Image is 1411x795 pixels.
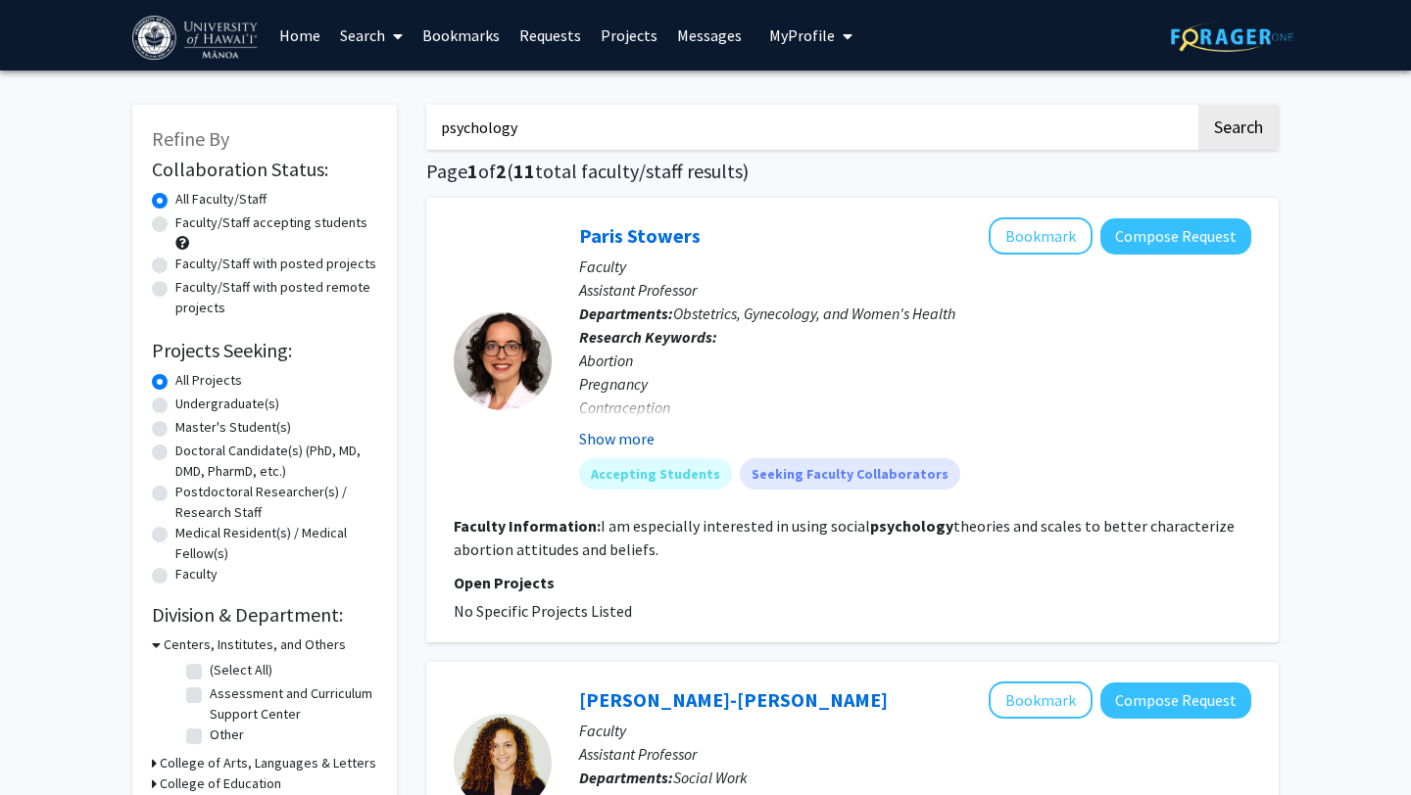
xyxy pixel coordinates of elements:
mat-chip: Seeking Faculty Collaborators [740,458,960,490]
h1: Page of ( total faculty/staff results) [426,160,1279,183]
label: Postdoctoral Researcher(s) / Research Staff [175,482,377,523]
a: Projects [591,1,667,70]
h2: Collaboration Status: [152,158,377,181]
label: Doctoral Candidate(s) (PhD, MD, DMD, PharmD, etc.) [175,441,377,482]
label: Other [210,725,244,745]
div: Abortion Pregnancy Contraception Gynecology Stigma Rural Quantitative Qualitative Mixed methods O... [579,349,1251,654]
b: Departments: [579,304,673,323]
label: Faculty [175,564,218,585]
button: Search [1198,105,1279,150]
a: Paris Stowers [579,223,701,248]
h3: College of Education [160,773,281,794]
h2: Projects Seeking: [152,339,377,362]
button: Compose Request to Babe Kawaii-Bogue [1100,682,1251,719]
button: Show more [579,427,655,450]
iframe: Chat [15,707,83,780]
span: 11 [513,159,535,183]
span: No Specific Projects Listed [454,601,632,621]
button: Add Babe Kawaii-Bogue to Bookmarks [989,681,1093,719]
h2: Division & Department: [152,603,377,627]
a: Messages [667,1,752,70]
a: [PERSON_NAME]-[PERSON_NAME] [579,687,888,712]
a: Home [269,1,330,70]
p: Faculty [579,719,1251,742]
p: Assistant Professor [579,278,1251,302]
fg-read-more: I am especially interested in using social theories and scales to better characterize abortion at... [454,516,1235,559]
p: Open Projects [454,571,1251,594]
b: Faculty Information: [454,516,601,536]
h3: Centers, Institutes, and Others [164,634,346,655]
label: Faculty/Staff with posted projects [175,254,376,274]
label: All Projects [175,370,242,391]
img: ForagerOne Logo [1171,22,1293,52]
button: Add Paris Stowers to Bookmarks [989,217,1093,255]
label: Faculty/Staff accepting students [175,212,367,233]
label: (Select All) [210,660,272,680]
label: Undergraduate(s) [175,394,279,414]
span: My Profile [769,25,835,45]
h3: College of Arts, Languages & Letters [160,753,376,773]
img: University of Hawaiʻi at Mānoa Logo [132,16,262,60]
label: All Faculty/Staff [175,189,267,210]
label: Faculty/Staff with posted remote projects [175,277,377,318]
button: Compose Request to Paris Stowers [1100,218,1251,255]
a: Bookmarks [413,1,510,70]
span: Refine By [152,126,229,151]
p: Assistant Professor [579,742,1251,766]
a: Search [330,1,413,70]
label: Medical Resident(s) / Medical Fellow(s) [175,523,377,564]
input: Search Keywords [426,105,1195,150]
span: 2 [496,159,507,183]
b: Departments: [579,768,673,787]
span: 1 [467,159,478,183]
p: Faculty [579,255,1251,278]
b: Research Keywords: [579,327,717,347]
span: Social Work [673,768,748,787]
label: Master's Student(s) [175,417,291,438]
a: Requests [510,1,591,70]
span: Obstetrics, Gynecology, and Women's Health [673,304,955,323]
label: Assessment and Curriculum Support Center [210,683,372,725]
mat-chip: Accepting Students [579,458,732,490]
b: psychology [870,516,953,536]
